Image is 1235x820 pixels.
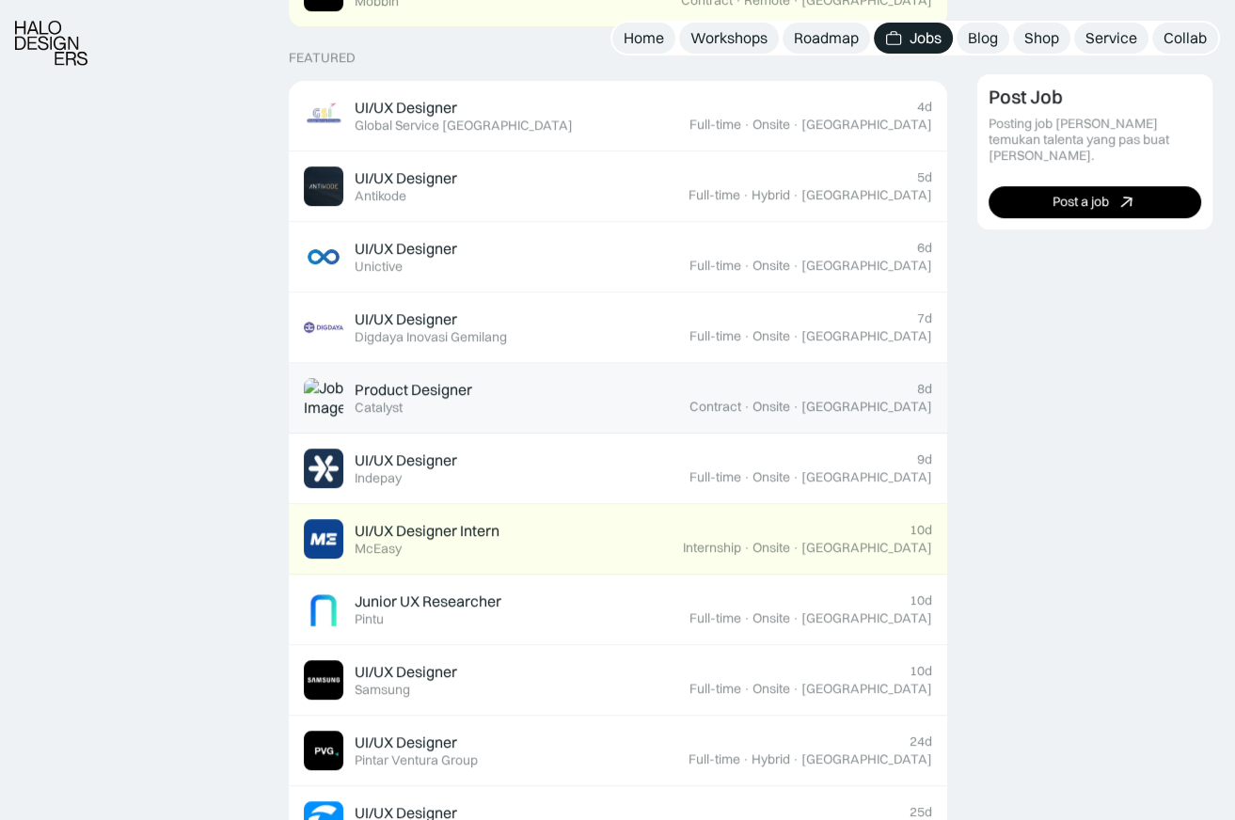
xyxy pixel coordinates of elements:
[801,610,932,626] div: [GEOGRAPHIC_DATA]
[783,23,870,54] a: Roadmap
[801,328,932,344] div: [GEOGRAPHIC_DATA]
[289,504,947,575] a: Job ImageUI/UX Designer InternMcEasy10dInternship·Onsite·[GEOGRAPHIC_DATA]
[1013,23,1070,54] a: Shop
[355,611,384,627] div: Pintu
[792,399,800,415] div: ·
[689,328,741,344] div: Full-time
[355,188,406,204] div: Antikode
[742,187,750,203] div: ·
[355,752,478,768] div: Pintar Ventura Group
[910,592,932,608] div: 10d
[304,237,343,276] img: Job Image
[289,222,947,292] a: Job ImageUI/UX DesignerUnictive6dFull-time·Onsite·[GEOGRAPHIC_DATA]
[743,328,751,344] div: ·
[801,469,932,485] div: [GEOGRAPHIC_DATA]
[752,681,790,697] div: Onsite
[792,328,800,344] div: ·
[1074,23,1148,54] a: Service
[289,645,947,716] a: Job ImageUI/UX DesignerSamsung10dFull-time·Onsite·[GEOGRAPHIC_DATA]
[743,681,751,697] div: ·
[355,168,457,188] div: UI/UX Designer
[355,450,457,470] div: UI/UX Designer
[957,23,1009,54] a: Blog
[683,540,741,556] div: Internship
[792,751,800,767] div: ·
[792,610,800,626] div: ·
[289,575,947,645] a: Job ImageJunior UX ResearcherPintu10dFull-time·Onsite·[GEOGRAPHIC_DATA]
[689,117,741,133] div: Full-time
[910,663,932,679] div: 10d
[752,751,790,767] div: Hybrid
[355,98,457,118] div: UI/UX Designer
[792,469,800,485] div: ·
[355,329,507,345] div: Digdaya Inovasi Gemilang
[289,434,947,504] a: Job ImageUI/UX DesignerIndepay9dFull-time·Onsite·[GEOGRAPHIC_DATA]
[304,307,343,347] img: Job Image
[752,187,790,203] div: Hybrid
[752,258,790,274] div: Onsite
[874,23,953,54] a: Jobs
[917,169,932,185] div: 5d
[304,660,343,700] img: Job Image
[801,399,932,415] div: [GEOGRAPHIC_DATA]
[801,540,932,556] div: [GEOGRAPHIC_DATA]
[289,50,356,66] div: Featured
[743,399,751,415] div: ·
[1164,28,1207,48] div: Collab
[689,399,741,415] div: Contract
[355,733,457,752] div: UI/UX Designer
[304,449,343,488] img: Job Image
[917,240,932,256] div: 6d
[792,540,800,556] div: ·
[792,117,800,133] div: ·
[910,522,932,538] div: 10d
[989,117,1201,164] div: Posting job [PERSON_NAME] temukan talenta yang pas buat [PERSON_NAME].
[679,23,779,54] a: Workshops
[917,451,932,467] div: 9d
[910,733,932,749] div: 24d
[801,681,932,697] div: [GEOGRAPHIC_DATA]
[355,470,402,486] div: Indepay
[743,610,751,626] div: ·
[1085,28,1137,48] div: Service
[1053,195,1109,211] div: Post a job
[743,469,751,485] div: ·
[989,186,1201,218] a: Post a job
[355,400,403,416] div: Catalyst
[752,540,790,556] div: Onsite
[289,716,947,786] a: Job ImageUI/UX DesignerPintar Ventura Group24dFull-time·Hybrid·[GEOGRAPHIC_DATA]
[355,118,573,134] div: Global Service [GEOGRAPHIC_DATA]
[792,258,800,274] div: ·
[1024,28,1059,48] div: Shop
[289,151,947,222] a: Job ImageUI/UX DesignerAntikode5dFull-time·Hybrid·[GEOGRAPHIC_DATA]
[743,117,751,133] div: ·
[742,751,750,767] div: ·
[689,258,741,274] div: Full-time
[801,258,932,274] div: [GEOGRAPHIC_DATA]
[355,259,403,275] div: Unictive
[743,258,751,274] div: ·
[304,378,343,418] img: Job Image
[917,99,932,115] div: 4d
[355,662,457,682] div: UI/UX Designer
[989,87,1063,109] div: Post Job
[289,81,947,151] a: Job ImageUI/UX DesignerGlobal Service [GEOGRAPHIC_DATA]4dFull-time·Onsite·[GEOGRAPHIC_DATA]
[304,166,343,206] img: Job Image
[355,309,457,329] div: UI/UX Designer
[752,117,790,133] div: Onsite
[355,591,501,611] div: Junior UX Researcher
[801,117,932,133] div: [GEOGRAPHIC_DATA]
[289,363,947,434] a: Job ImageProduct DesignerCatalyst8dContract·Onsite·[GEOGRAPHIC_DATA]
[801,187,932,203] div: [GEOGRAPHIC_DATA]
[355,541,402,557] div: McEasy
[304,519,343,559] img: Job Image
[792,681,800,697] div: ·
[968,28,998,48] div: Blog
[689,610,741,626] div: Full-time
[1152,23,1218,54] a: Collab
[752,469,790,485] div: Onsite
[689,751,740,767] div: Full-time
[624,28,664,48] div: Home
[355,239,457,259] div: UI/UX Designer
[689,469,741,485] div: Full-time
